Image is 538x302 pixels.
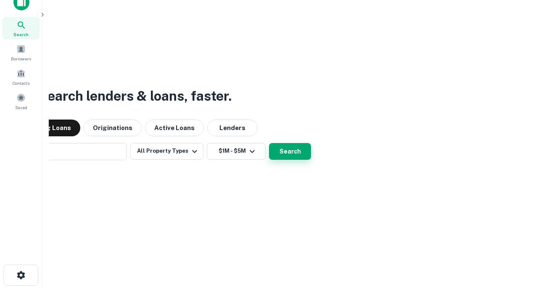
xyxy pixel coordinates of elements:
[15,104,27,111] span: Saved
[207,143,266,160] button: $1M - $5M
[3,90,40,112] a: Saved
[269,143,311,160] button: Search
[3,41,40,64] a: Borrowers
[13,31,29,38] span: Search
[3,65,40,88] a: Contacts
[145,120,204,136] button: Active Loans
[207,120,258,136] button: Lenders
[3,17,40,39] a: Search
[11,55,31,62] span: Borrowers
[496,235,538,275] iframe: Chat Widget
[38,86,232,106] h3: Search lenders & loans, faster.
[130,143,203,160] button: All Property Types
[84,120,142,136] button: Originations
[13,80,29,86] span: Contacts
